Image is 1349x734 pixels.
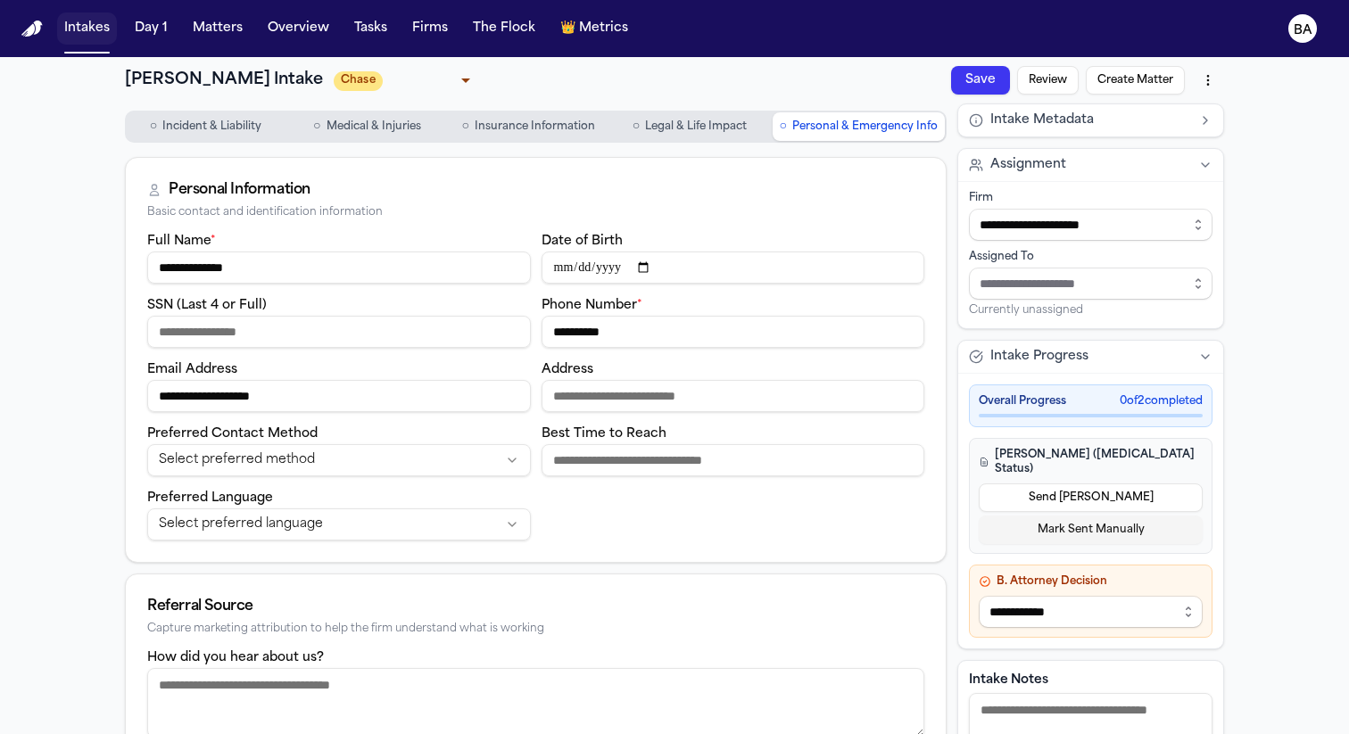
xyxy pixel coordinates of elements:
button: Go to Medical & Injuries [288,112,446,141]
button: Go to Personal & Emergency Info [773,112,945,141]
button: The Flock [466,12,542,45]
span: Legal & Life Impact [645,120,747,134]
input: SSN [147,316,531,348]
span: ○ [150,118,157,136]
button: Go to Incident & Liability [127,112,285,141]
button: Save [951,66,1010,95]
button: Create Matter [1086,66,1185,95]
label: Preferred Contact Method [147,427,318,441]
span: Incident & Liability [162,120,261,134]
h4: [PERSON_NAME] ([MEDICAL_DATA] Status) [979,448,1203,476]
label: Date of Birth [542,235,623,248]
div: Update intake status [334,68,476,93]
button: Intakes [57,12,117,45]
a: Home [21,21,43,37]
input: Email address [147,380,531,412]
label: Email Address [147,363,237,376]
span: ○ [633,118,640,136]
label: Full Name [147,235,216,248]
button: Matters [186,12,250,45]
button: Assignment [958,149,1223,181]
input: Select firm [969,209,1212,241]
span: Currently unassigned [969,303,1083,318]
button: Review [1017,66,1079,95]
span: Assignment [990,156,1066,174]
span: Chase [334,71,383,91]
h4: B. Attorney Decision [979,574,1203,589]
span: Medical & Injuries [327,120,421,134]
div: Basic contact and identification information [147,206,924,219]
span: Intake Progress [990,348,1088,366]
input: Address [542,380,925,412]
input: Date of birth [542,252,925,284]
div: Capture marketing attribution to help the firm understand what is working [147,623,924,636]
label: How did you hear about us? [147,651,324,664]
label: Phone Number [542,299,642,312]
div: Firm [969,191,1212,205]
button: Go to Legal & Life Impact [611,112,769,141]
input: Full name [147,252,531,284]
label: SSN (Last 4 or Full) [147,299,267,312]
img: Finch Logo [21,21,43,37]
label: Address [542,363,593,376]
label: Preferred Language [147,491,273,505]
button: Firms [405,12,455,45]
div: Personal Information [169,179,310,201]
input: Assign to staff member [969,268,1212,300]
button: Send [PERSON_NAME] [979,483,1203,512]
button: Tasks [347,12,394,45]
button: Go to Insurance Information [450,112,608,141]
label: Best Time to Reach [542,427,666,441]
h1: [PERSON_NAME] Intake [125,68,323,93]
button: Intake Metadata [958,104,1223,136]
span: ○ [461,118,468,136]
span: Insurance Information [475,120,595,134]
span: 0 of 2 completed [1120,394,1203,408]
div: Referral Source [147,596,924,617]
input: Phone number [542,316,925,348]
span: ○ [313,118,320,136]
input: Best time to reach [542,444,925,476]
button: More actions [1192,64,1224,96]
span: Overall Progress [979,394,1066,408]
span: ○ [780,118,787,136]
div: Assigned To [969,250,1212,264]
span: Personal & Emergency Info [792,120,938,134]
button: Mark Sent Manually [979,515,1203,544]
span: Intake Metadata [990,111,1094,129]
button: Day 1 [128,12,175,45]
button: Overview [261,12,336,45]
button: Intake Progress [958,341,1223,373]
button: crownMetrics [553,12,635,45]
label: Intake Notes [969,672,1212,689]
